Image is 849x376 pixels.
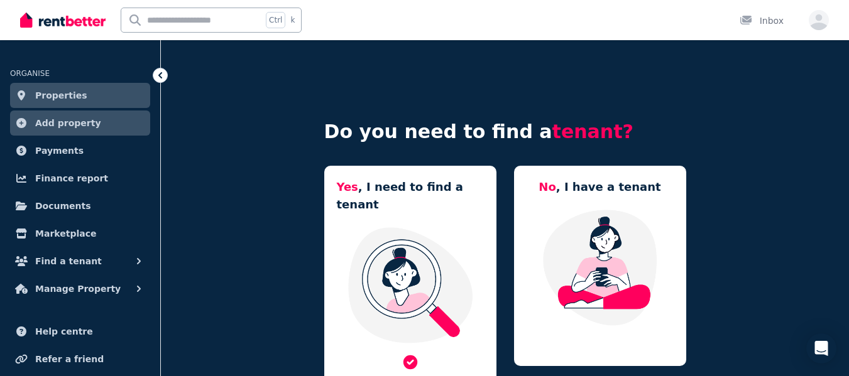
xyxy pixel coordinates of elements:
span: Finance report [35,171,108,186]
span: Refer a friend [35,352,104,367]
a: Payments [10,138,150,163]
img: Manage my property [527,208,674,326]
span: Marketplace [35,226,96,241]
h5: , I need to find a tenant [337,178,484,213]
span: Manage Property [35,281,121,296]
span: Find a tenant [35,254,102,269]
span: No [539,180,556,193]
a: Marketplace [10,221,150,246]
span: ORGANISE [10,69,50,78]
div: Open Intercom Messenger [806,333,836,363]
a: Documents [10,193,150,218]
span: Add property [35,115,101,131]
a: Properties [10,83,150,108]
div: Inbox [740,14,784,27]
a: Add property [10,110,150,136]
a: Refer a friend [10,346,150,372]
span: Documents [35,198,91,213]
span: Yes [337,180,358,193]
span: Ctrl [266,12,285,28]
span: Help centre [35,324,93,339]
span: tenant? [552,121,633,142]
h5: , I have a tenant [539,178,660,196]
a: Help centre [10,319,150,344]
a: Finance report [10,166,150,191]
img: I need a tenant [337,226,484,344]
span: Payments [35,143,84,158]
span: Properties [35,88,87,103]
span: k [290,15,295,25]
img: RentBetter [20,11,106,30]
h4: Do you need to find a [324,121,686,143]
button: Find a tenant [10,249,150,274]
button: Manage Property [10,276,150,301]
